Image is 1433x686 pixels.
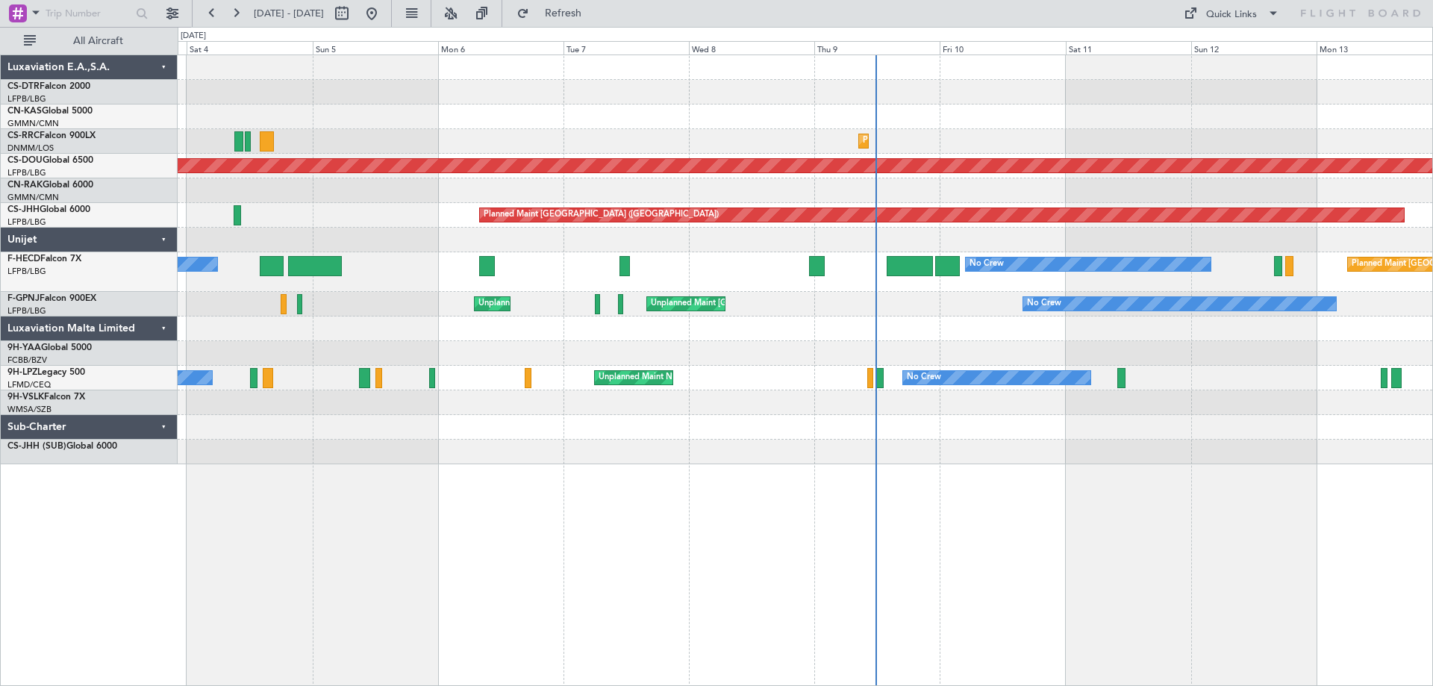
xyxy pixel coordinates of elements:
[1176,1,1287,25] button: Quick Links
[689,41,814,54] div: Wed 8
[7,442,117,451] a: CS-JHH (SUB)Global 6000
[7,167,46,178] a: LFPB/LBG
[7,343,41,352] span: 9H-YAA
[7,216,46,228] a: LFPB/LBG
[1191,41,1317,54] div: Sun 12
[7,266,46,277] a: LFPB/LBG
[599,367,775,389] div: Unplanned Maint Nice ([GEOGRAPHIC_DATA])
[7,368,37,377] span: 9H-LPZ
[7,205,40,214] span: CS-JHH
[7,393,85,402] a: 9H-VSLKFalcon 7X
[46,2,131,25] input: Trip Number
[1206,7,1257,22] div: Quick Links
[7,143,54,154] a: DNMM/LOS
[7,442,66,451] span: CS-JHH (SUB)
[7,107,42,116] span: CN-KAS
[7,294,96,303] a: F-GPNJFalcon 900EX
[484,204,719,226] div: Planned Maint [GEOGRAPHIC_DATA] ([GEOGRAPHIC_DATA])
[7,404,51,415] a: WMSA/SZB
[478,293,724,315] div: Unplanned Maint [GEOGRAPHIC_DATA] ([GEOGRAPHIC_DATA])
[7,255,40,264] span: F-HECD
[7,393,44,402] span: 9H-VSLK
[7,107,93,116] a: CN-KASGlobal 5000
[510,1,599,25] button: Refresh
[7,131,96,140] a: CS-RRCFalcon 900LX
[863,130,1017,152] div: Planned Maint Lagos ([PERSON_NAME])
[940,41,1065,54] div: Fri 10
[254,7,324,20] span: [DATE] - [DATE]
[187,41,312,54] div: Sat 4
[7,181,93,190] a: CN-RAKGlobal 6000
[7,156,93,165] a: CS-DOUGlobal 6500
[532,8,595,19] span: Refresh
[814,41,940,54] div: Thu 9
[7,379,51,390] a: LFMD/CEQ
[7,131,40,140] span: CS-RRC
[7,255,81,264] a: F-HECDFalcon 7X
[907,367,941,389] div: No Crew
[1066,41,1191,54] div: Sat 11
[1027,293,1061,315] div: No Crew
[7,305,46,317] a: LFPB/LBG
[438,41,563,54] div: Mon 6
[651,293,896,315] div: Unplanned Maint [GEOGRAPHIC_DATA] ([GEOGRAPHIC_DATA])
[7,355,47,366] a: FCBB/BZV
[7,205,90,214] a: CS-JHHGlobal 6000
[7,156,43,165] span: CS-DOU
[7,192,59,203] a: GMMN/CMN
[16,29,162,53] button: All Aircraft
[39,36,157,46] span: All Aircraft
[7,181,43,190] span: CN-RAK
[181,30,206,43] div: [DATE]
[7,93,46,105] a: LFPB/LBG
[7,368,85,377] a: 9H-LPZLegacy 500
[7,118,59,129] a: GMMN/CMN
[313,41,438,54] div: Sun 5
[7,82,90,91] a: CS-DTRFalcon 2000
[7,82,40,91] span: CS-DTR
[7,294,40,303] span: F-GPNJ
[970,253,1004,275] div: No Crew
[563,41,689,54] div: Tue 7
[7,343,92,352] a: 9H-YAAGlobal 5000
